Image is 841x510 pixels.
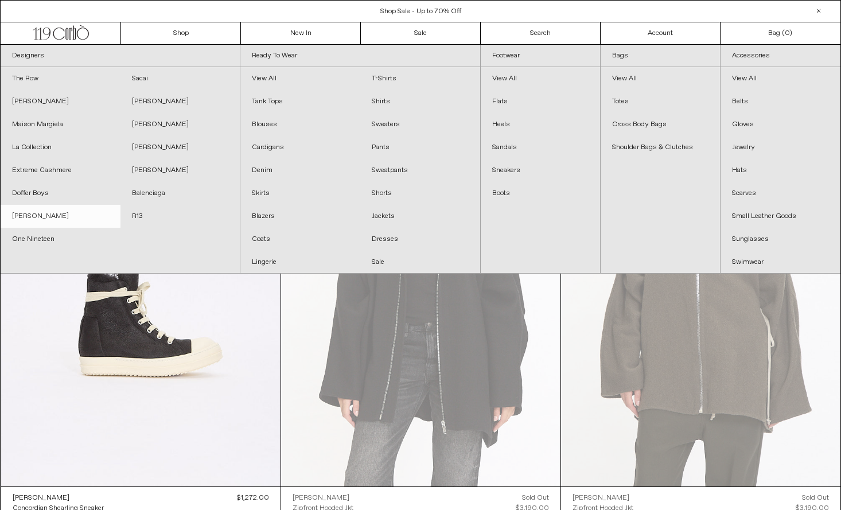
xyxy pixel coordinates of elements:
[1,182,120,205] a: Doffer Boys
[361,22,481,44] a: Sale
[241,22,361,44] a: New In
[601,67,720,90] a: View All
[721,228,840,251] a: Sunglasses
[721,205,840,228] a: Small Leather Goods
[481,113,600,136] a: Heels
[13,493,104,503] a: [PERSON_NAME]
[13,493,69,503] div: [PERSON_NAME]
[721,45,840,67] a: Accessories
[1,90,120,113] a: [PERSON_NAME]
[721,22,840,44] a: Bag ()
[1,113,120,136] a: Maison Margiela
[481,182,600,205] a: Boots
[573,493,633,503] a: [PERSON_NAME]
[293,493,353,503] a: [PERSON_NAME]
[240,182,360,205] a: Skirts
[360,251,480,274] a: Sale
[120,67,240,90] a: Sacai
[721,159,840,182] a: Hats
[601,113,720,136] a: Cross Body Bags
[601,136,720,159] a: Shoulder Bags & Clutches
[561,67,840,486] img: Zipfront Hooded Jkt
[237,493,269,503] div: $1,272.00
[281,67,560,486] img: Rick Owens Zipfront Hooded Jkt in black
[1,228,120,251] a: One Nineteen
[721,113,840,136] a: Gloves
[240,113,360,136] a: Blouses
[721,136,840,159] a: Jewelry
[721,251,840,274] a: Swimwear
[120,136,240,159] a: [PERSON_NAME]
[1,45,240,67] a: Designers
[240,159,360,182] a: Denim
[721,67,840,90] a: View All
[481,22,601,44] a: Search
[240,251,360,274] a: Lingerie
[481,136,600,159] a: Sandals
[360,228,480,251] a: Dresses
[785,28,792,38] span: )
[1,205,120,228] a: [PERSON_NAME]
[481,67,600,90] a: View All
[240,136,360,159] a: Cardigans
[120,159,240,182] a: [PERSON_NAME]
[360,113,480,136] a: Sweaters
[240,228,360,251] a: Coats
[360,182,480,205] a: Shorts
[481,159,600,182] a: Sneakers
[721,182,840,205] a: Scarves
[360,205,480,228] a: Jackets
[1,159,120,182] a: Extreme Cashmere
[601,22,721,44] a: Account
[360,136,480,159] a: Pants
[573,493,629,503] div: [PERSON_NAME]
[121,22,241,44] a: Shop
[601,90,720,113] a: Totes
[802,493,829,503] div: Sold out
[380,7,461,16] a: Shop Sale - Up to 70% Off
[240,205,360,228] a: Blazers
[481,45,600,67] a: Footwear
[360,159,480,182] a: Sweatpants
[120,182,240,205] a: Balenciaga
[1,67,281,486] img: Rick Owens Concordian Shearling Sneaker
[293,493,349,503] div: [PERSON_NAME]
[721,90,840,113] a: Belts
[240,45,480,67] a: Ready To Wear
[601,45,720,67] a: Bags
[1,136,120,159] a: La Collection
[522,493,549,503] div: Sold out
[1,67,120,90] a: The Row
[240,67,360,90] a: View All
[481,90,600,113] a: Flats
[120,113,240,136] a: [PERSON_NAME]
[785,29,789,38] span: 0
[360,67,480,90] a: T-Shirts
[120,205,240,228] a: R13
[240,90,360,113] a: Tank Tops
[360,90,480,113] a: Shirts
[120,90,240,113] a: [PERSON_NAME]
